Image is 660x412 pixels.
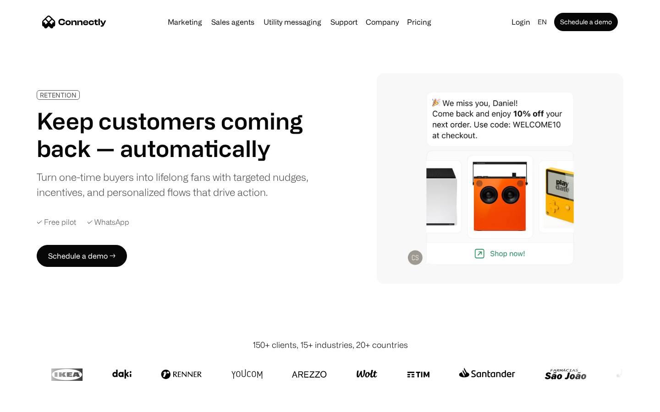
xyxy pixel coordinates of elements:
[87,218,129,227] div: ✓ WhatsApp
[554,13,618,31] a: Schedule a demo
[37,245,127,267] a: Schedule a demo →
[538,16,547,28] div: en
[40,92,77,98] div: RETENTION
[508,16,534,28] a: Login
[18,396,55,409] ul: Language list
[37,169,315,200] div: Turn one-time buyers into lifelong fans with targeted nudges, incentives, and personalized flows ...
[253,339,408,351] div: 150+ clients, 15+ industries, 20+ countries
[164,18,206,26] a: Marketing
[37,218,76,227] div: ✓ Free pilot
[37,107,315,162] h1: Keep customers coming back — automatically
[403,18,435,26] a: Pricing
[260,18,325,26] a: Utility messaging
[208,18,258,26] a: Sales agents
[366,16,399,28] div: Company
[9,395,55,409] aside: Language selected: English
[327,18,361,26] a: Support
